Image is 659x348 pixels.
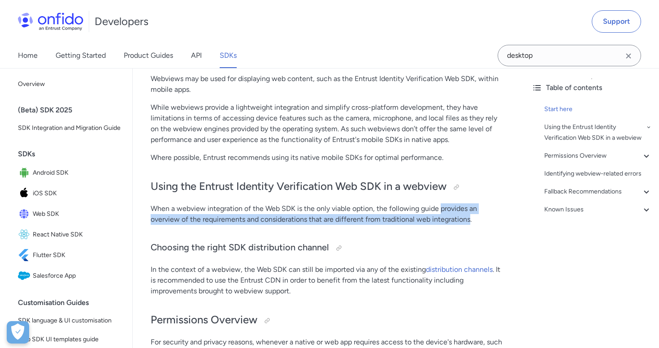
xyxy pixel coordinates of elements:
[151,152,507,163] p: Where possible, Entrust recommends using its native mobile SDKs for optimal performance.
[18,228,33,241] img: IconReact Native SDK
[56,43,106,68] a: Getting Started
[426,265,493,274] a: distribution channels
[18,249,33,262] img: IconFlutter SDK
[532,82,652,93] div: Table of contents
[33,208,121,220] span: Web SDK
[623,51,634,61] svg: Clear search field button
[18,79,121,90] span: Overview
[18,43,38,68] a: Home
[18,270,33,282] img: IconSalesforce App
[151,179,507,194] h2: Using the Entrust Identity Verification Web SDK in a webview
[18,13,83,30] img: Onfido Logo
[544,204,652,215] a: Known Issues
[151,241,507,255] h3: Choosing the right SDK distribution channel
[14,225,125,245] a: IconReact Native SDKReact Native SDK
[544,104,652,115] a: Start here
[544,150,652,161] a: Permissions Overview
[7,321,29,344] div: Cookie Preferences
[544,122,652,143] a: Using the Entrust Identity Verification Web SDK in a webview
[544,186,652,197] a: Fallback Recommendations
[33,249,121,262] span: Flutter SDK
[95,14,148,29] h1: Developers
[14,184,125,203] a: IconiOS SDKiOS SDK
[151,313,507,328] h2: Permissions Overview
[18,145,129,163] div: SDKs
[33,270,121,282] span: Salesforce App
[18,187,33,200] img: IconiOS SDK
[191,43,202,68] a: API
[151,102,507,145] p: While webviews provide a lightweight integration and simplify cross-platform development, they ha...
[33,167,121,179] span: Android SDK
[14,163,125,183] a: IconAndroid SDKAndroid SDK
[592,10,641,33] a: Support
[220,43,237,68] a: SDKs
[124,43,173,68] a: Product Guides
[18,315,121,326] span: SDK language & UI customisation
[544,168,652,179] a: Identifying webview-related errors
[18,123,121,133] span: SDK Integration and Migration Guide
[14,204,125,224] a: IconWeb SDKWeb SDK
[18,294,129,312] div: Customisation Guides
[14,266,125,286] a: IconSalesforce AppSalesforce App
[33,228,121,241] span: React Native SDK
[14,312,125,330] a: SDK language & UI customisation
[14,75,125,93] a: Overview
[14,245,125,265] a: IconFlutter SDKFlutter SDK
[18,101,129,119] div: (Beta) SDK 2025
[151,73,507,95] p: Webviews may be used for displaying web content, such as the Entrust Identity Verification Web SD...
[18,208,33,220] img: IconWeb SDK
[18,167,33,179] img: IconAndroid SDK
[33,187,121,200] span: iOS SDK
[14,119,125,137] a: SDK Integration and Migration Guide
[151,203,507,225] p: When a webview integration of the Web SDK is the only viable option, the following guide provides...
[7,321,29,344] button: Open Preferences
[18,334,121,345] span: Web SDK UI templates guide
[151,264,507,296] p: In the context of a webview, the Web SDK can still be imported via any of the existing . It is re...
[498,45,641,66] input: Onfido search input field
